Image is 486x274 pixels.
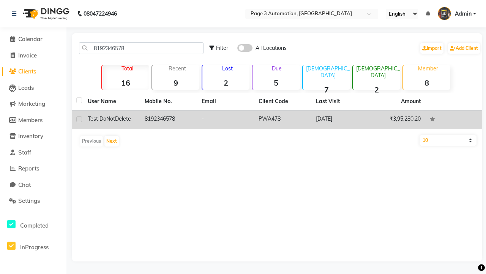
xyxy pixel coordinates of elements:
[19,3,71,24] img: logo
[79,42,204,54] input: Search by Name/Mobile/Email/Code
[18,149,31,156] span: Staff
[155,65,199,72] p: Recent
[102,78,149,88] strong: 16
[18,181,31,188] span: Chat
[2,197,65,205] a: Settings
[303,85,350,94] strong: 7
[18,100,45,107] span: Marketing
[2,148,65,157] a: Staff
[254,110,311,129] td: PWA478
[2,116,65,125] a: Members
[420,43,443,54] a: Import
[254,93,311,110] th: Client Code
[406,65,450,72] p: Member
[311,110,368,129] td: [DATE]
[18,116,43,124] span: Members
[18,52,37,59] span: Invoice
[104,136,119,147] button: Next
[2,100,65,108] a: Marketing
[197,93,254,110] th: Email
[311,93,368,110] th: Last Visit
[356,65,400,79] p: [DEMOGRAPHIC_DATA]
[2,164,65,173] a: Reports
[18,68,36,75] span: Clients
[252,78,300,88] strong: 5
[18,132,43,140] span: Inventory
[84,3,117,24] b: 08047224946
[83,93,140,110] th: User Name
[396,93,425,110] th: Amount
[18,35,43,43] span: Calendar
[152,78,199,88] strong: 9
[254,65,300,72] p: Due
[205,65,249,72] p: Lost
[2,67,65,76] a: Clients
[448,43,480,54] a: Add Client
[2,181,65,190] a: Chat
[202,78,249,88] strong: 2
[140,93,197,110] th: Mobile No.
[197,110,254,129] td: -
[140,110,197,129] td: 8192346578
[20,222,49,229] span: Completed
[18,84,34,91] span: Leads
[2,84,65,92] a: Leads
[2,132,65,141] a: Inventory
[368,110,425,129] td: ₹3,95,280.20
[353,85,400,94] strong: 2
[306,65,350,79] p: [DEMOGRAPHIC_DATA]
[18,165,39,172] span: Reports
[20,244,49,251] span: InProgress
[105,65,149,72] p: Total
[2,51,65,60] a: Invoice
[216,45,228,51] span: Filter
[2,35,65,44] a: Calendar
[438,7,451,20] img: Admin
[88,115,131,122] span: Test DoNotDelete
[403,78,450,88] strong: 8
[18,197,40,204] span: Settings
[455,10,472,18] span: Admin
[256,44,287,52] span: All Locations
